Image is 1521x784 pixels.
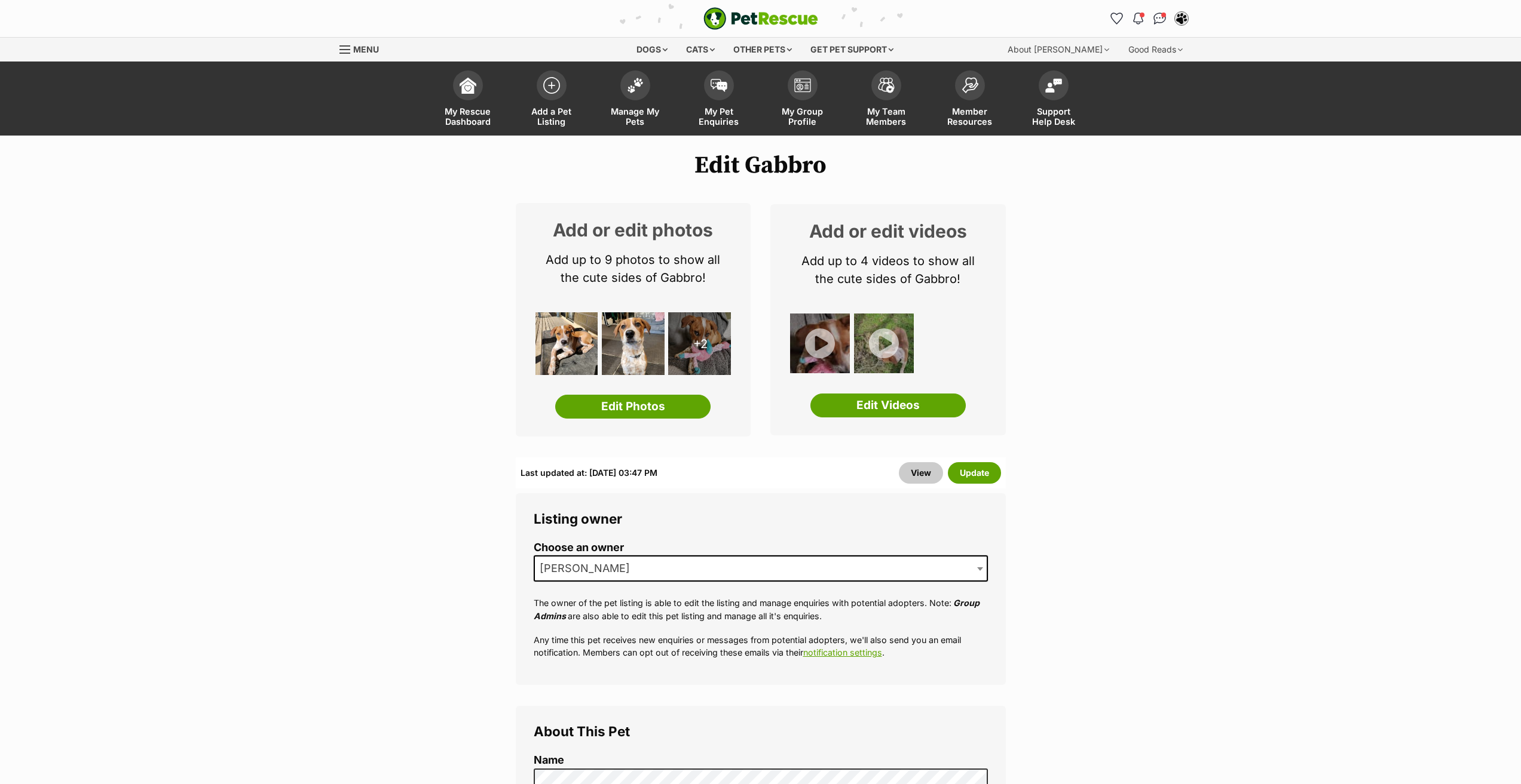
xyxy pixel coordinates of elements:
[593,64,677,136] a: Manage My Pets
[668,312,731,375] div: +2
[460,77,476,94] img: dashboard-icon-eb2f2d2d3e046f16d808141f083e7271f6b2e854fb5c12c21221c1fb7104beca.svg
[794,78,811,93] img: group-profile-icon-3fa3cf56718a62981997c0bc7e787c4b2cf8bcc04b72c1350f741eb67cf2f40e.svg
[1012,64,1095,136] a: Support Help Desk
[761,64,844,136] a: My Group Profile
[859,106,913,127] span: My Team Members
[943,106,997,127] span: Member Resources
[703,7,818,30] a: PetRescue
[608,106,662,127] span: Manage My Pets
[1107,9,1191,28] ul: Account quick links
[555,395,711,419] a: Edit Photos
[788,222,988,240] h2: Add or edit videos
[962,77,978,93] img: member-resources-icon-8e73f808a243e03378d46382f2149f9095a855e16c252ad45f914b54edf8863c.svg
[534,634,988,659] p: Any time this pet receives new enquiries or messages from potential adopters, we'll also send you...
[339,38,387,59] a: Menu
[1129,9,1148,28] button: Notifications
[525,106,579,127] span: Add a Pet Listing
[725,38,800,62] div: Other pets
[802,38,902,62] div: Get pet support
[534,511,622,527] span: Listing owner
[535,560,642,577] span: Lynda Smith
[534,723,630,739] span: About This Pet
[790,313,850,373] img: bbzb8lvoyn2dals6vit4.jpg
[628,38,676,62] div: Dogs
[803,647,882,657] a: notification settings
[776,106,830,127] span: My Group Profile
[844,64,928,136] a: My Team Members
[1027,106,1081,127] span: Support Help Desk
[948,462,1001,484] button: Update
[353,44,379,54] span: Menu
[543,77,560,94] img: add-pet-listing-icon-0afa8454b4691262ce3f59096e99ab1cd57d4a30225e0717b998d2c9b9846f56.svg
[810,393,966,417] a: Edit Videos
[510,64,593,136] a: Add a Pet Listing
[534,221,733,239] h2: Add or edit photos
[711,79,727,92] img: pet-enquiries-icon-7e3ad2cf08bfb03b45e93fb7055b45f3efa6380592205ae92323e6603595dc1f.svg
[703,7,818,30] img: logo-e224e6f780fb5917bec1dbf3a21bbac754714ae5b6737aabdf751b685950b380.svg
[521,462,657,484] div: Last updated at: [DATE] 03:47 PM
[677,64,761,136] a: My Pet Enquiries
[1120,38,1191,62] div: Good Reads
[999,38,1118,62] div: About [PERSON_NAME]
[1172,9,1191,28] button: My account
[1153,13,1166,24] img: chat-41dd97257d64d25036548639549fe6c8038ab92f7586957e7f3b1b290dea8141.svg
[1133,13,1143,24] img: notifications-46538b983faf8c2785f20acdc204bb7945ddae34d4c08c2a6579f10ce5e182be.svg
[426,64,510,136] a: My Rescue Dashboard
[1150,9,1170,28] a: Conversations
[534,542,988,554] label: Choose an owner
[534,598,980,620] em: Group Admins
[1176,13,1188,24] img: Lynda Smith profile pic
[878,78,895,93] img: team-members-icon-5396bd8760b3fe7c0b43da4ab00e1e3bb1a5d9ba89233759b79545d2d3fc5d0d.svg
[854,313,914,373] img: fdszkilwelzdjeuaqivr.jpg
[441,106,495,127] span: My Rescue Dashboard
[788,252,988,288] p: Add up to 4 videos to show all the cute sides of Gabbro!
[899,462,943,484] a: View
[692,106,746,127] span: My Pet Enquiries
[627,78,644,93] img: manage-my-pets-icon-02211641906a0b7f246fdf0571729dbe1e7629f14944591b6c1af311fb30b64b.svg
[534,555,988,582] span: Lynda Smith
[534,597,988,622] p: The owner of the pet listing is able to edit the listing and manage enquiries with potential adop...
[1107,9,1127,28] a: Favourites
[1045,78,1062,93] img: help-desk-icon-fdf02630f3aa405de69fd3d07c3f3aa587a6932b1a1747fa1d2bba05be0121f9.svg
[534,754,988,767] label: Name
[928,64,1012,136] a: Member Resources
[534,251,733,287] p: Add up to 9 photos to show all the cute sides of Gabbro!
[678,38,723,62] div: Cats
